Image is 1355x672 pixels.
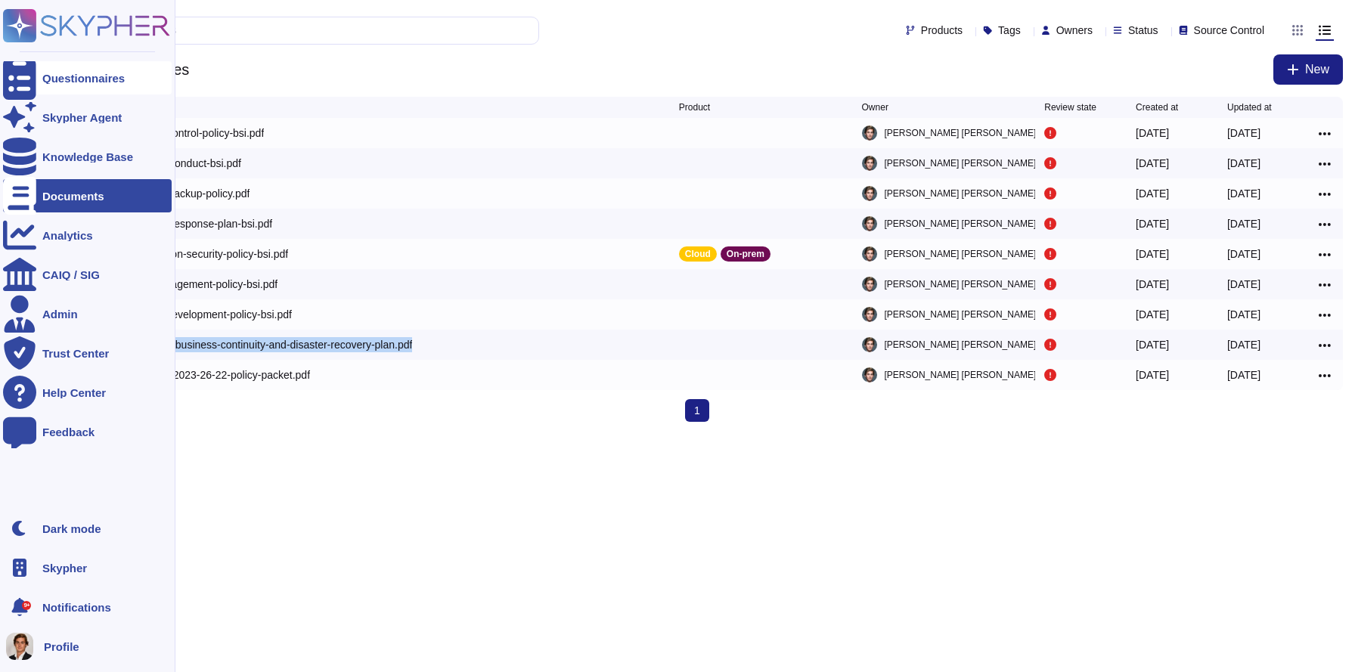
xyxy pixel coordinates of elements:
[1136,277,1169,292] div: [DATE]
[42,230,93,241] div: Analytics
[862,125,877,141] img: user
[42,387,106,398] div: Help Center
[42,426,95,438] div: Feedback
[1227,125,1260,141] div: [DATE]
[3,179,172,212] a: Documents
[3,218,172,252] a: Analytics
[885,125,1037,141] span: [PERSON_NAME] [PERSON_NAME]
[1194,25,1264,36] span: Source Control
[131,307,292,322] div: secure-development-policy-bsi.pdf
[1136,156,1169,171] div: [DATE]
[1227,277,1260,292] div: [DATE]
[6,633,33,660] img: user
[1273,54,1343,85] button: New
[131,246,289,262] div: information-security-policy-bsi.pdf
[3,140,172,173] a: Knowledge Base
[3,376,172,409] a: Help Center
[131,125,265,141] div: access-control-policy-bsi.pdf
[862,277,877,292] img: user
[1136,307,1169,322] div: [DATE]
[1305,63,1329,76] span: New
[885,337,1037,352] span: [PERSON_NAME] [PERSON_NAME]
[44,641,79,652] span: Profile
[1128,25,1158,36] span: Status
[22,601,31,610] div: 9+
[1227,186,1260,201] div: [DATE]
[42,112,122,123] div: Skypher Agent
[679,103,710,112] span: Product
[3,61,172,94] a: Questionnaires
[1227,103,1272,112] span: Updated at
[1227,156,1260,171] div: [DATE]
[1136,216,1169,231] div: [DATE]
[862,246,877,262] img: user
[1227,307,1260,322] div: [DATE]
[1056,25,1093,36] span: Owners
[685,399,709,422] span: 1
[1227,216,1260,231] div: [DATE]
[1136,337,1169,352] div: [DATE]
[131,186,250,201] div: custom-backup-policy.pdf
[885,307,1037,322] span: [PERSON_NAME] [PERSON_NAME]
[3,415,172,448] a: Feedback
[921,25,963,36] span: Products
[42,348,109,359] div: Trust Center
[3,101,172,134] a: Skypher Agent
[60,17,538,44] input: Search by keywords
[42,190,104,202] div: Documents
[42,562,87,574] span: Skypher
[862,156,877,171] img: user
[42,73,125,84] div: Questionnaires
[131,337,413,352] div: Skypher_business-continuity-and-disaster-recovery-plan.pdf
[3,630,44,663] button: user
[42,523,101,534] div: Dark mode
[862,186,877,201] img: user
[3,258,172,291] a: CAIQ / SIG
[42,151,133,163] div: Knowledge Base
[685,249,711,259] p: Cloud
[885,186,1037,201] span: [PERSON_NAME] [PERSON_NAME]
[131,156,241,171] div: code-of-conduct-bsi.pdf
[885,156,1037,171] span: [PERSON_NAME] [PERSON_NAME]
[998,25,1021,36] span: Tags
[1136,246,1169,262] div: [DATE]
[727,249,764,259] p: On-prem
[1136,186,1169,201] div: [DATE]
[3,336,172,370] a: Trust Center
[131,277,278,292] div: risk-management-policy-bsi.pdf
[862,216,877,231] img: user
[1136,103,1178,112] span: Created at
[1136,367,1169,382] div: [DATE]
[131,216,273,231] div: incident-response-plan-bsi.pdf
[42,308,78,320] div: Admin
[862,307,877,322] img: user
[1227,367,1260,382] div: [DATE]
[42,269,100,280] div: CAIQ / SIG
[885,367,1037,382] span: [PERSON_NAME] [PERSON_NAME]
[862,337,877,352] img: user
[1136,125,1169,141] div: [DATE]
[1044,103,1096,112] span: Review state
[862,103,888,112] span: Owner
[1227,337,1260,352] div: [DATE]
[1227,246,1260,262] div: [DATE]
[3,297,172,330] a: Admin
[131,367,310,382] div: Skypher-2023-26-22-policy-packet.pdf
[885,277,1037,292] span: [PERSON_NAME] [PERSON_NAME]
[862,367,877,382] img: user
[885,216,1037,231] span: [PERSON_NAME] [PERSON_NAME]
[42,602,111,613] span: Notifications
[885,246,1037,262] span: [PERSON_NAME] [PERSON_NAME]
